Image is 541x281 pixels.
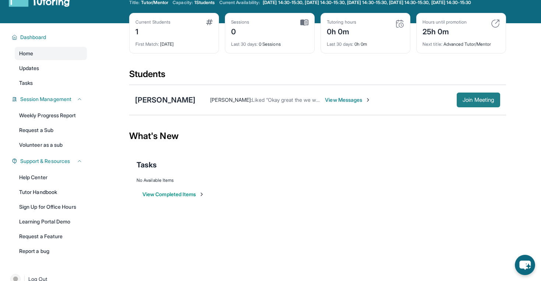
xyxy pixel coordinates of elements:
div: Sessions [231,19,250,25]
img: card [395,19,404,28]
div: [PERSON_NAME] [135,95,195,105]
a: Request a Feature [15,230,87,243]
a: Request a Sub [15,124,87,137]
div: Tutoring hours [327,19,356,25]
span: Support & Resources [20,157,70,165]
button: Support & Resources [17,157,82,165]
span: Dashboard [20,34,46,41]
button: Dashboard [17,34,82,41]
div: Hours until promotion [422,19,467,25]
span: Last 30 days : [231,41,258,47]
button: Join Meeting [457,93,500,107]
div: [DATE] [135,37,213,47]
span: [PERSON_NAME] : [210,97,252,103]
div: Current Students [135,19,170,25]
span: Tasks [19,79,33,87]
a: Help Center [15,171,87,184]
a: Tasks [15,76,87,90]
a: Report a bug [15,244,87,258]
a: Learning Portal Demo [15,215,87,228]
div: 25h 0m [422,25,467,37]
div: 0h 0m [327,37,404,47]
img: card [300,19,308,26]
a: Tutor Handbook [15,185,87,199]
button: Session Management [17,96,82,103]
img: card [491,19,500,28]
span: Next title : [422,41,442,47]
a: Volunteer as a sub [15,138,87,152]
a: Weekly Progress Report [15,109,87,122]
div: 1 [135,25,170,37]
span: View Messages [325,96,371,104]
a: Home [15,47,87,60]
div: Students [129,68,506,84]
div: 0 [231,25,250,37]
button: View Completed Items [142,191,205,198]
div: No Available Items [137,177,499,183]
div: 0 Sessions [231,37,308,47]
span: First Match : [135,41,159,47]
span: Session Management [20,96,71,103]
a: Sign Up for Office Hours [15,200,87,214]
div: 0h 0m [327,25,356,37]
div: Advanced Tutor/Mentor [422,37,500,47]
span: Updates [19,65,39,72]
div: What's New [129,120,506,152]
button: chat-button [515,255,535,275]
a: Updates [15,62,87,75]
img: Chevron-Right [365,97,371,103]
span: Liked “Okay great the we will start [DATE] does that sound good. 😊” [252,97,412,103]
span: Tasks [137,160,157,170]
span: Join Meeting [463,98,494,102]
img: card [206,19,213,25]
span: Last 30 days : [327,41,353,47]
span: Home [19,50,33,57]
